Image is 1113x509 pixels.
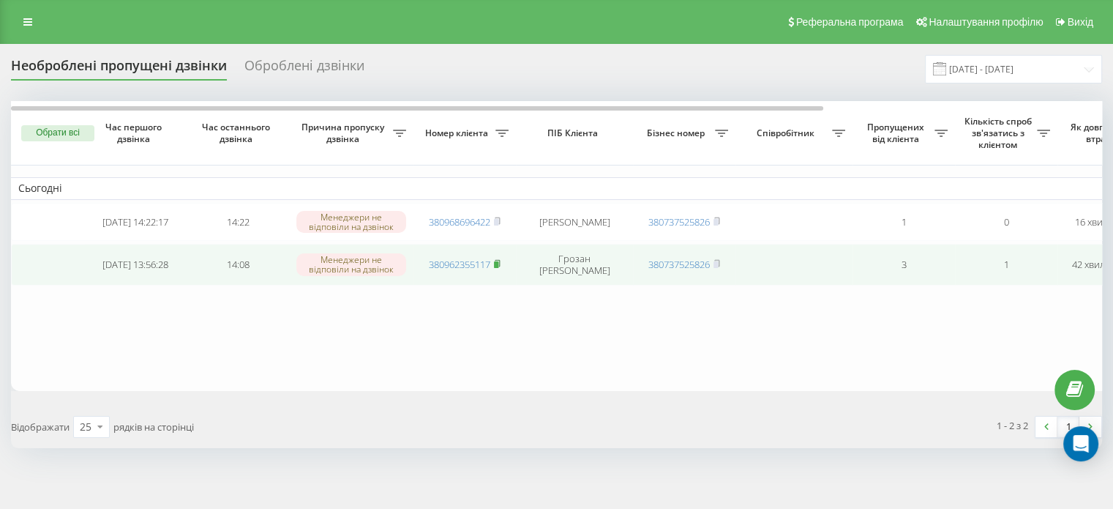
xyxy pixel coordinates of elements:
span: Реферальна програма [796,16,904,28]
td: 14:08 [187,244,289,285]
span: Час останнього дзвінка [198,122,277,144]
div: 25 [80,420,91,434]
button: Обрати всі [21,125,94,141]
td: [PERSON_NAME] [516,203,633,242]
span: Пропущених від клієнта [860,122,934,144]
span: Співробітник [743,127,832,139]
div: Оброблені дзвінки [244,58,364,81]
div: 1 - 2 з 2 [997,418,1028,433]
span: Номер клієнта [421,127,495,139]
a: 380962355117 [429,258,490,271]
td: [DATE] 13:56:28 [84,244,187,285]
span: Кількість спроб зв'язатись з клієнтом [962,116,1037,150]
span: Вихід [1068,16,1093,28]
span: Відображати [11,420,70,434]
td: 1 [852,203,955,242]
td: 3 [852,244,955,285]
span: Час першого дзвінка [96,122,175,144]
span: Налаштування профілю [929,16,1043,28]
div: Необроблені пропущені дзвінки [11,58,227,81]
td: 0 [955,203,1057,242]
a: 380737525826 [648,258,710,271]
span: рядків на сторінці [113,420,194,434]
a: 1 [1057,417,1079,437]
div: Менеджери не відповіли на дзвінок [296,211,406,233]
div: Open Intercom Messenger [1063,426,1098,461]
td: 14:22 [187,203,289,242]
span: Бізнес номер [640,127,715,139]
div: Менеджери не відповіли на дзвінок [296,253,406,275]
span: ПІБ Клієнта [528,127,621,139]
a: 380968696422 [429,215,490,229]
td: Грозан [PERSON_NAME] [516,244,633,285]
a: 380737525826 [648,215,710,229]
td: 1 [955,244,1057,285]
span: Причина пропуску дзвінка [296,122,393,144]
td: [DATE] 14:22:17 [84,203,187,242]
